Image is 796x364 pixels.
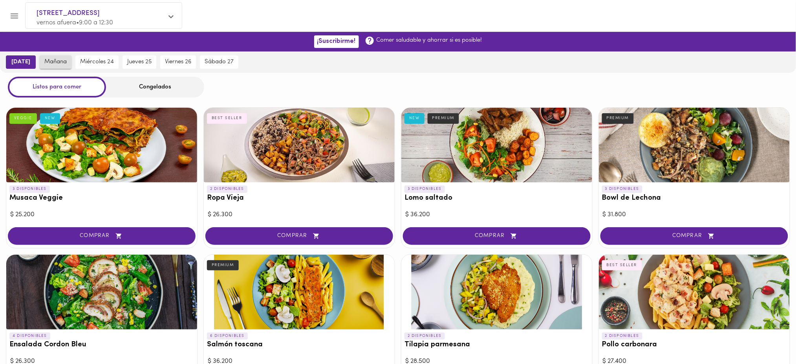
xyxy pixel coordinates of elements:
[207,333,248,340] p: 6 DISPONIBLES
[428,113,459,123] div: PREMIUM
[9,341,194,349] h3: Ensalada Cordon Bleu
[404,333,445,340] p: 2 DISPONIBLES
[610,233,778,239] span: COMPRAR
[44,59,67,66] span: mañana
[40,113,60,123] div: NEW
[377,36,482,44] p: Comer saludable y ahorrar si es posible!
[6,108,197,182] div: Musaca Veggie
[317,38,356,45] span: ¡Suscribirme!
[9,333,50,340] p: 4 DISPONIBLES
[215,233,383,239] span: COMPRAR
[404,186,445,193] p: 3 DISPONIBLES
[404,113,425,123] div: NEW
[200,55,238,69] button: sábado 27
[413,233,581,239] span: COMPRAR
[80,59,114,66] span: miércoles 24
[599,108,790,182] div: Bowl de Lechona
[207,113,247,123] div: BEST SELLER
[404,341,589,349] h3: Tilapia parmesana
[401,255,592,329] div: Tilapia parmesana
[207,194,392,202] h3: Ropa Vieja
[40,55,71,69] button: mañana
[602,260,642,270] div: BEST SELLER
[602,113,634,123] div: PREMIUM
[9,194,194,202] h3: Musaca Veggie
[405,210,588,219] div: $ 36.200
[11,59,30,66] span: [DATE]
[602,341,787,349] h3: Pollo carbonara
[8,227,196,245] button: COMPRAR
[207,186,247,193] p: 2 DISPONIBLES
[6,55,36,69] button: [DATE]
[127,59,152,66] span: jueves 25
[750,318,788,356] iframe: Messagebird Livechat Widget
[602,333,642,340] p: 2 DISPONIBLES
[207,341,392,349] h3: Salmón toscana
[207,260,239,270] div: PREMIUM
[5,6,24,26] button: Menu
[205,59,234,66] span: sábado 27
[9,113,37,123] div: VEGGIE
[106,77,204,97] div: Congelados
[18,233,186,239] span: COMPRAR
[10,210,193,219] div: $ 25.200
[9,186,50,193] p: 3 DISPONIBLES
[165,59,191,66] span: viernes 26
[8,77,106,97] div: Listos para comer
[208,210,391,219] div: $ 26.300
[401,108,592,182] div: Lomo saltado
[37,20,113,26] span: vernos afuera • 9:00 a 12:30
[204,255,395,329] div: Salmón toscana
[403,227,591,245] button: COMPRAR
[600,227,788,245] button: COMPRAR
[37,8,163,18] span: [STREET_ADDRESS]
[75,55,119,69] button: miércoles 24
[602,186,642,193] p: 3 DISPONIBLES
[602,194,787,202] h3: Bowl de Lechona
[205,227,393,245] button: COMPRAR
[404,194,589,202] h3: Lomo saltado
[204,108,395,182] div: Ropa Vieja
[160,55,196,69] button: viernes 26
[314,35,359,48] button: ¡Suscribirme!
[6,255,197,329] div: Ensalada Cordon Bleu
[123,55,156,69] button: jueves 25
[603,210,786,219] div: $ 31.800
[599,255,790,329] div: Pollo carbonara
